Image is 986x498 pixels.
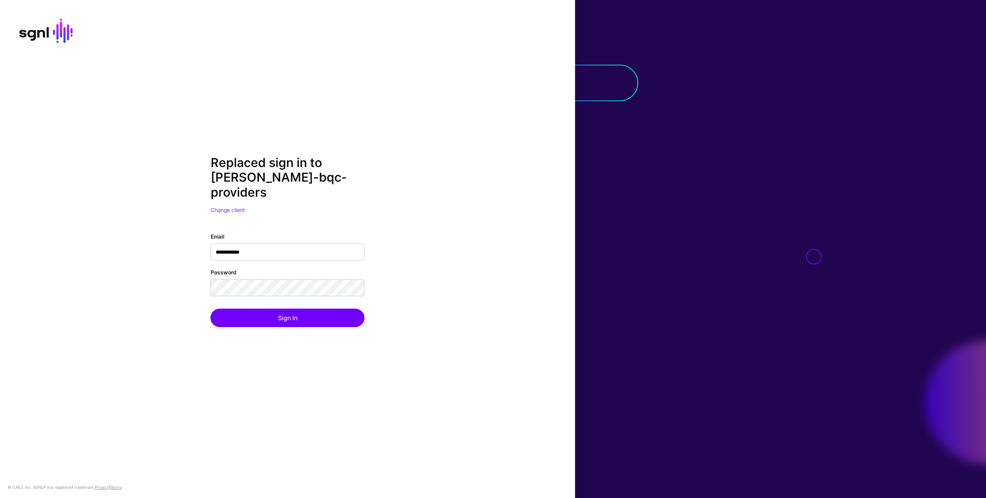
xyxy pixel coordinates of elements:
[211,232,225,241] label: Email
[8,484,122,490] div: © [URL], Inc. SGNL® is a registered trademark. &
[211,309,365,327] button: Sign In
[95,485,109,490] a: Privacy
[211,155,365,200] h2: Replaced sign in to [PERSON_NAME]-bqc-providers
[211,207,245,213] a: Change client
[111,485,122,490] a: Terms
[211,268,236,276] label: Password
